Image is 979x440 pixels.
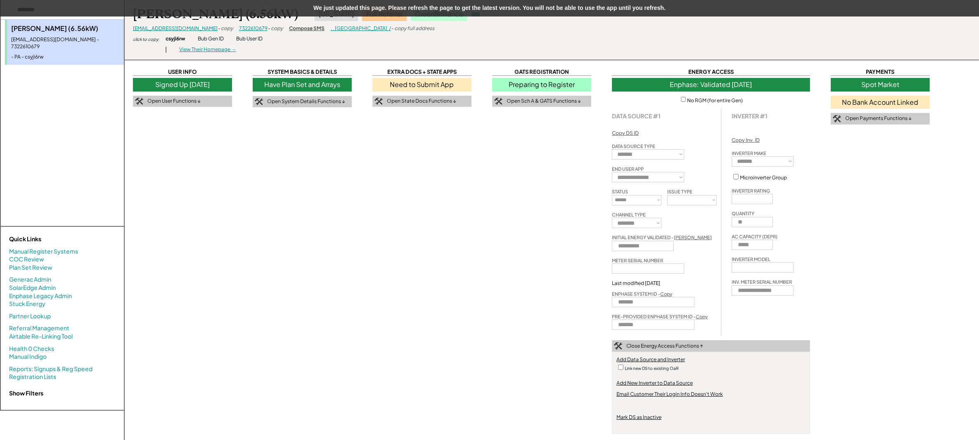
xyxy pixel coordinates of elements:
div: PAYMENTS [831,68,930,76]
div: CHANNEL TYPE [612,212,646,218]
div: Copy Inv. ID [732,137,760,144]
a: Referral Management [9,324,69,332]
div: INVERTER MODEL [732,256,770,262]
img: tool-icon.png [494,98,503,105]
div: EXTRA DOCS + STATE APPS [372,68,472,76]
label: Link new DS to existing OaR [625,366,678,371]
div: Spot Market [831,78,930,91]
div: - copy [218,25,233,32]
div: INVERTER #1 [732,112,768,120]
div: Signed Up [DATE] [133,78,232,91]
div: END USER APP [612,166,644,172]
div: Copy DS ID [612,130,639,137]
a: SolarEdge Admin [9,284,56,292]
strong: Show Filters [9,389,43,397]
div: | [165,45,167,54]
div: Open System Details Functions ↓ [267,98,345,105]
div: ENERGY ACCESS [612,68,810,76]
div: STATUS [612,188,628,195]
div: No Bank Account Linked [831,96,930,109]
div: INVERTER RATING [732,188,770,194]
div: [PERSON_NAME] (6.56kW) [133,6,298,22]
u: Copy [660,291,672,296]
div: Close Energy Access Functions ↑ [626,343,703,350]
u: [PERSON_NAME] [674,235,712,240]
div: INV. METER SERIAL NUMBER [732,279,792,285]
img: tool-icon.png [135,98,143,105]
div: Open State Docs Functions ↓ [387,98,456,105]
div: - PA - csyji6rw [11,54,120,61]
div: Add Data Source and Inverter [616,356,685,363]
div: PRE-PROVIDED ENPHASE SYSTEM ID - [612,313,708,320]
div: ISSUE TYPE [667,188,692,195]
div: Open User Functions ↓ [147,98,201,105]
div: INITIAL ENERGY VALIDATED - [612,234,712,240]
a: [EMAIL_ADDRESS][DOMAIN_NAME] [133,25,218,31]
a: 7322610679 [239,25,268,31]
div: GATS REGISTRATION [492,68,591,76]
a: Reports: Signups & Reg Speed [9,365,92,373]
div: [EMAIL_ADDRESS][DOMAIN_NAME] - 7322610679 [11,36,120,50]
label: No RGM (for entire Gen) [687,97,743,103]
img: tool-icon.png [375,98,383,105]
a: Partner Lookup [9,312,51,320]
div: AC CAPACITY (DEPR) [732,233,778,240]
a: Airtable Re-Linking Tool [9,332,73,341]
a: , , [GEOGRAPHIC_DATA] / [331,25,391,31]
div: ENPHASE SYSTEM ID - [612,291,672,297]
a: Health 0 Checks [9,345,54,353]
div: Add New Inverter to Data Source [616,380,693,387]
div: QUANTITY [732,210,754,216]
div: csyji6rw [166,35,185,42]
div: Quick Links [9,235,92,243]
div: View Their Homepage → [179,46,236,53]
a: Plan Set Review [9,264,52,272]
div: Last modified [DATE] [612,280,660,287]
div: DATA SOURCE TYPE [612,143,655,149]
a: Generac Admin [9,275,51,284]
img: tool-icon.png [255,98,263,106]
div: [PERSON_NAME] (6.56kW) [11,24,120,33]
a: COC Review [9,255,44,264]
img: tool-icon.png [833,115,841,122]
div: Mark DS as Inactive [616,414,661,421]
div: Have Plan Set and Arrays [253,78,352,91]
div: Need to Submit App [372,78,472,91]
u: Copy [696,314,708,319]
div: Email Customer Their Login Info Doesn't Work [616,391,723,398]
a: Manual Register Systems [9,247,78,256]
div: click to copy: [133,36,159,42]
div: Bub User ID [236,35,263,42]
img: tool-icon.png [614,342,622,350]
div: Enphase: Validated [DATE] [612,78,810,91]
div: METER SERIAL NUMBER [612,257,663,264]
a: Manual Indigo [9,353,47,361]
label: Microinverter Group [740,174,787,181]
div: Open Sch A & GATS Functions ↓ [507,98,581,105]
a: Registration Lists [9,373,56,381]
div: - copy full address [391,25,434,32]
div: Compose SMS [289,25,325,32]
strong: DATA SOURCE #1 [612,112,661,120]
div: Open Payments Functions ↓ [845,115,912,122]
a: Stuck Energy [9,300,45,308]
div: SYSTEM BASICS & DETAILS [253,68,352,76]
div: - copy [268,25,283,32]
div: USER INFO [133,68,232,76]
div: Preparing to Register [492,78,591,91]
a: Enphase Legacy Admin [9,292,72,300]
div: Bub Gen ID [198,35,224,42]
div: INVERTER MAKE [732,150,766,156]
